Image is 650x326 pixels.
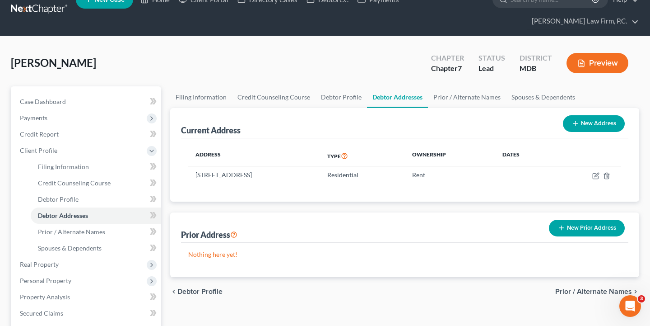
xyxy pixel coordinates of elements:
[20,98,66,105] span: Case Dashboard
[632,288,639,295] i: chevron_right
[566,53,628,73] button: Preview
[38,195,79,203] span: Debtor Profile
[188,166,320,184] td: [STREET_ADDRESS]
[320,166,405,184] td: Residential
[38,163,89,170] span: Filing Information
[38,228,105,236] span: Prior / Alternate Names
[13,289,161,305] a: Property Analysis
[405,166,495,184] td: Rent
[20,146,57,154] span: Client Profile
[38,179,111,187] span: Credit Counseling Course
[638,295,645,302] span: 3
[520,63,552,74] div: MDB
[31,224,161,240] a: Prior / Alternate Names
[431,63,464,74] div: Chapter
[188,146,320,166] th: Address
[520,53,552,63] div: District
[316,86,367,108] a: Debtor Profile
[495,146,554,166] th: Dates
[181,229,237,240] div: Prior Address
[31,159,161,175] a: Filing Information
[367,86,428,108] a: Debtor Addresses
[20,309,63,317] span: Secured Claims
[458,64,462,72] span: 7
[527,13,639,29] a: [PERSON_NAME] Law Firm, P.C.
[38,212,88,219] span: Debtor Addresses
[20,114,47,122] span: Payments
[38,244,102,252] span: Spouses & Dependents
[405,146,495,166] th: Ownership
[31,175,161,191] a: Credit Counseling Course
[20,260,59,268] span: Real Property
[31,240,161,256] a: Spouses & Dependents
[13,94,161,110] a: Case Dashboard
[555,288,632,295] span: Prior / Alternate Names
[555,288,639,295] button: Prior / Alternate Names chevron_right
[20,277,71,284] span: Personal Property
[13,126,161,142] a: Credit Report
[177,288,223,295] span: Debtor Profile
[232,86,316,108] a: Credit Counseling Course
[431,53,464,63] div: Chapter
[478,63,505,74] div: Lead
[170,288,177,295] i: chevron_left
[170,86,232,108] a: Filing Information
[428,86,506,108] a: Prior / Alternate Names
[181,125,241,136] div: Current Address
[188,250,621,259] p: Nothing here yet!
[320,146,405,166] th: Type
[478,53,505,63] div: Status
[13,305,161,321] a: Secured Claims
[619,295,641,317] iframe: Intercom live chat
[31,191,161,208] a: Debtor Profile
[11,56,96,69] span: [PERSON_NAME]
[506,86,580,108] a: Spouses & Dependents
[549,220,625,236] button: New Prior Address
[31,208,161,224] a: Debtor Addresses
[20,293,70,301] span: Property Analysis
[563,115,625,132] button: New Address
[170,288,223,295] button: chevron_left Debtor Profile
[20,130,59,138] span: Credit Report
